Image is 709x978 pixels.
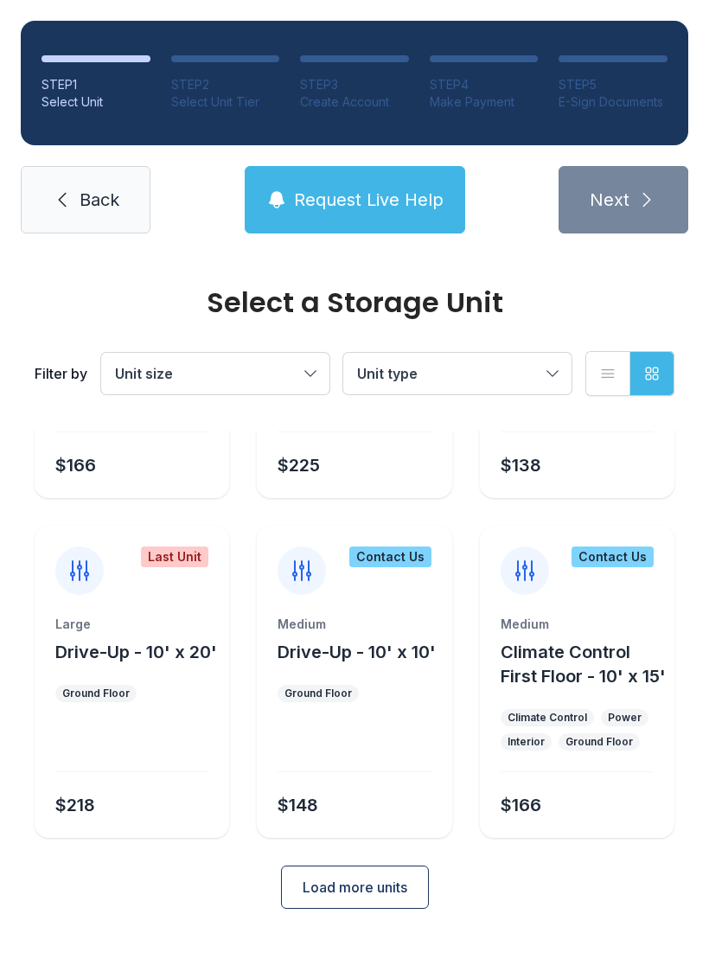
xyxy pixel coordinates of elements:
[55,642,217,662] span: Drive-Up - 10' x 20'
[278,616,431,633] div: Medium
[349,547,431,567] div: Contact Us
[300,93,409,111] div: Create Account
[357,365,418,382] span: Unit type
[565,735,633,749] div: Ground Floor
[42,76,150,93] div: STEP 1
[294,188,444,212] span: Request Live Help
[171,93,280,111] div: Select Unit Tier
[501,642,666,687] span: Climate Control First Floor - 10' x 15'
[62,687,130,700] div: Ground Floor
[55,793,95,817] div: $218
[278,453,320,477] div: $225
[278,640,436,664] button: Drive-Up - 10' x 10'
[430,76,539,93] div: STEP 4
[80,188,119,212] span: Back
[300,76,409,93] div: STEP 3
[343,353,572,394] button: Unit type
[115,365,173,382] span: Unit size
[35,289,674,316] div: Select a Storage Unit
[590,188,629,212] span: Next
[303,877,407,898] span: Load more units
[101,353,329,394] button: Unit size
[508,711,587,725] div: Climate Control
[559,93,667,111] div: E-Sign Documents
[171,76,280,93] div: STEP 2
[42,93,150,111] div: Select Unit
[284,687,352,700] div: Ground Floor
[572,547,654,567] div: Contact Us
[278,642,436,662] span: Drive-Up - 10' x 10'
[608,711,642,725] div: Power
[501,616,654,633] div: Medium
[55,453,96,477] div: $166
[501,453,541,477] div: $138
[559,76,667,93] div: STEP 5
[501,793,541,817] div: $166
[508,735,545,749] div: Interior
[55,640,217,664] button: Drive-Up - 10' x 20'
[501,640,667,688] button: Climate Control First Floor - 10' x 15'
[278,793,318,817] div: $148
[141,547,208,567] div: Last Unit
[35,363,87,384] div: Filter by
[55,616,208,633] div: Large
[430,93,539,111] div: Make Payment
